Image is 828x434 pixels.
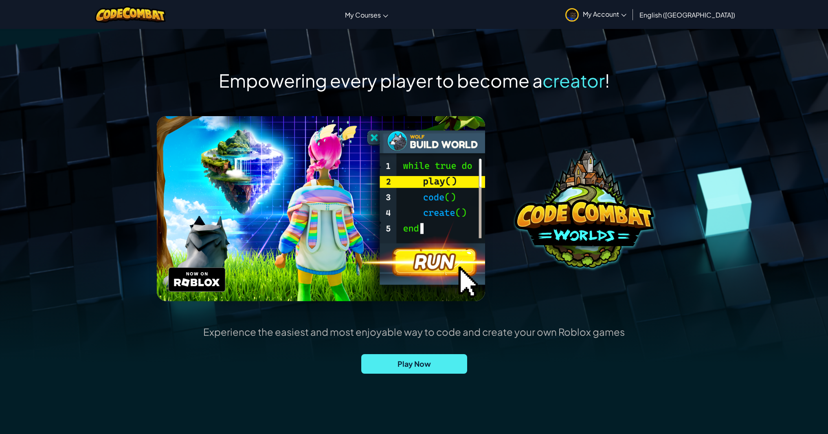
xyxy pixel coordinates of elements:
img: CodeCombat logo [95,6,166,23]
span: creator [542,69,605,92]
span: My Account [583,10,626,18]
span: English ([GEOGRAPHIC_DATA]) [639,11,735,19]
span: ! [605,69,610,92]
a: English ([GEOGRAPHIC_DATA]) [635,4,739,26]
a: Play Now [361,354,467,374]
span: Empowering every player to become a [219,69,542,92]
p: Experience the easiest and most enjoyable way to code and create your own Roblox games [203,326,625,338]
a: My Account [561,2,630,27]
img: avatar [565,8,579,22]
img: coco-worlds-no-desc.png [515,149,654,268]
a: My Courses [341,4,392,26]
img: header.png [157,116,485,301]
span: My Courses [345,11,381,19]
